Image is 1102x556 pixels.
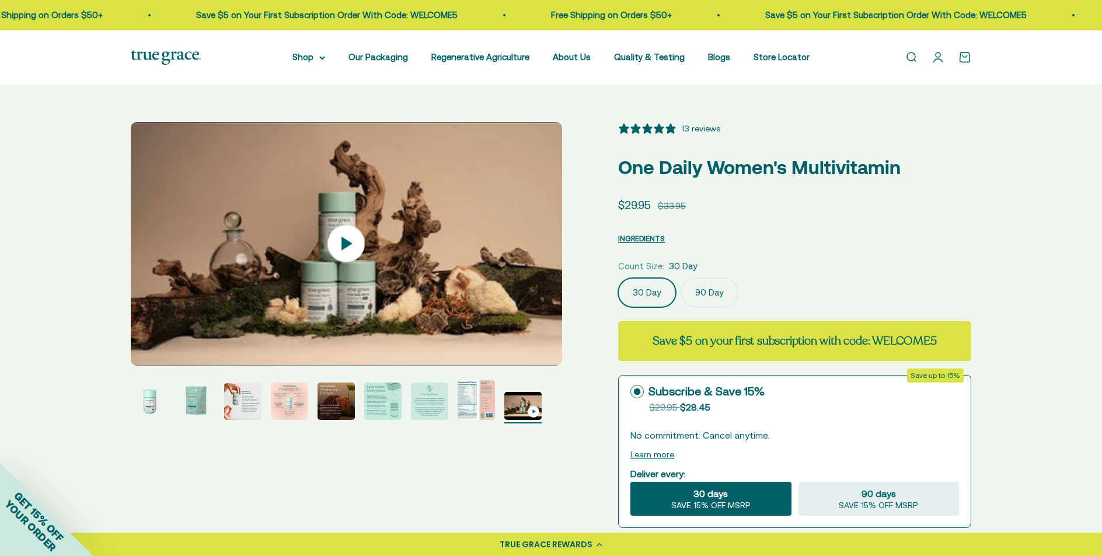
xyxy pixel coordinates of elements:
[224,383,261,420] img: One Daily Women's Multivitamin
[614,52,685,62] a: Quality & Testing
[618,231,665,245] button: INGREDIENTS
[708,52,730,62] a: Blogs
[553,52,591,62] a: About Us
[500,538,592,551] div: TRUE GRACE REWARDS
[411,383,448,423] button: Go to item 7
[190,8,451,22] p: Save $5 on Your First Subscription Order With Code: WELCOME5
[681,122,720,135] div: 13 reviews
[2,498,58,554] span: YOUR ORDER
[658,199,686,213] compare-at-price: $33.95
[431,52,529,62] a: Regenerative Agriculture
[754,52,810,62] a: Store Locator
[411,383,448,420] img: One Daily Women's Multivitamin
[131,383,168,423] button: Go to item 1
[504,392,542,423] button: Go to item 9
[131,383,168,420] img: We select ingredients that play a concrete role in true health, and we include them at effective ...
[292,50,325,64] summary: Shop
[618,152,971,182] p: One Daily Women's Multivitamin
[364,383,402,423] button: Go to item 6
[759,8,1020,22] p: Save $5 on Your First Subscription Order With Code: WELCOME5
[669,259,698,273] span: 30 Day
[318,383,355,420] img: One Daily Women's Multivitamin
[177,383,215,423] button: Go to item 2
[618,196,651,214] sale-price: $29.95
[618,122,720,135] button: 5 stars, 13 ratings
[653,333,936,349] strong: Save $5 on your first subscription with code: WELCOME5
[12,489,66,544] span: GET 15% OFF
[364,383,402,420] img: One Daily Women's Multivitamin
[458,380,495,420] img: One Daily Women's Multivitamin
[271,383,308,420] img: One Daily Women's Multivitamin
[177,383,215,420] img: We select ingredients that play a concrete role in true health, and we include them at effective ...
[545,10,665,20] a: Free Shipping on Orders $50+
[348,52,408,62] a: Our Packaging
[318,383,355,423] button: Go to item 5
[458,380,495,423] button: Go to item 8
[618,234,665,243] span: INGREDIENTS
[618,259,664,273] legend: Count Size:
[271,383,308,423] button: Go to item 4
[224,383,261,423] button: Go to item 3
